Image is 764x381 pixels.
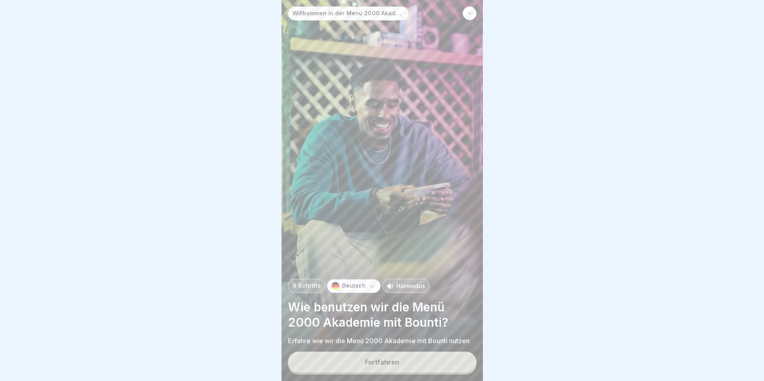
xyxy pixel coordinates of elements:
[396,282,425,290] p: Hörmodus
[365,358,399,366] div: Fortfahren
[288,336,476,345] p: Erfahre wie wir die Menü 2000 Akademie mit Bounti nutzen
[288,352,476,373] button: Fortfahren
[288,299,476,330] p: Wie benutzen wir die Menü 2000 Akademie mit Bounti?
[292,10,404,17] p: Willkommen in der Menü 2000 Akademie mit Bounti!
[342,282,366,289] p: Deutsch
[292,282,321,289] p: 9 Schritte
[331,282,340,290] img: de.svg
